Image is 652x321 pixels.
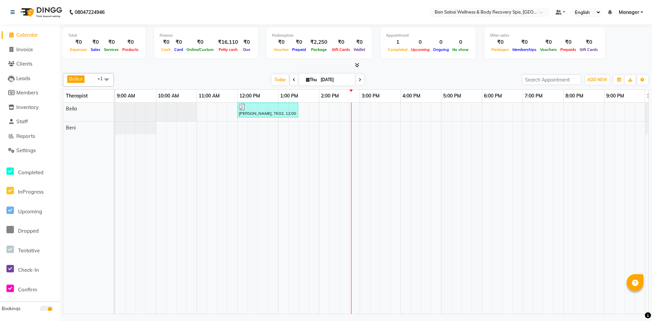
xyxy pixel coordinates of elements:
span: Gift Cards [330,47,352,52]
span: Bella [69,76,79,82]
span: Completed [386,47,409,52]
span: InProgress [18,189,43,195]
span: Calendar [16,32,38,38]
div: 1 [386,38,409,46]
div: ₹0 [185,38,215,46]
a: 7:00 PM [523,91,544,101]
input: 2025-09-04 [319,75,352,85]
div: Other sales [490,33,600,38]
span: Bookings [2,306,20,311]
a: 9:00 AM [115,91,137,101]
span: No show [451,47,470,52]
span: Packages [490,47,511,52]
span: Vouchers [538,47,559,52]
span: Staff [16,118,28,125]
a: Clients [2,60,58,68]
span: Petty cash [217,47,239,52]
a: Reports [2,132,58,140]
a: Settings [2,147,58,155]
div: Redemption [272,33,367,38]
span: Ongoing [431,47,451,52]
div: Total [68,33,140,38]
div: ₹0 [511,38,538,46]
span: Card [173,47,185,52]
div: ₹0 [160,38,173,46]
span: Voucher [272,47,290,52]
a: 8:00 PM [564,91,585,101]
div: ₹0 [330,38,352,46]
b: 08047224946 [75,3,105,22]
span: Memberships [511,47,538,52]
a: Staff [2,118,58,126]
span: Sales [89,47,102,52]
div: 0 [451,38,470,46]
span: Completed [18,169,43,176]
a: Calendar [2,31,58,39]
div: ₹0 [290,38,308,46]
div: ₹0 [490,38,511,46]
img: logo [17,3,64,22]
span: Invoice [16,46,33,53]
a: 3:00 PM [360,91,381,101]
button: ADD NEW [585,75,609,85]
a: 10:00 AM [156,91,181,101]
span: Package [309,47,328,52]
div: ₹16,110 [215,38,241,46]
span: Clients [16,60,32,67]
div: ₹0 [173,38,185,46]
span: Tentative [18,247,40,254]
span: Products [121,47,140,52]
span: Inventory [16,104,39,110]
div: ₹0 [559,38,578,46]
a: 5:00 PM [441,91,463,101]
div: Appointment [386,33,470,38]
div: ₹0 [352,38,367,46]
a: 2:00 PM [319,91,341,101]
div: ₹0 [68,38,89,46]
a: Invoice [2,46,58,54]
span: Thu [304,77,319,82]
span: Prepaid [290,47,308,52]
span: Beni [66,125,76,131]
div: ₹0 [578,38,600,46]
div: ₹0 [121,38,140,46]
span: Online/Custom [185,47,215,52]
span: ADD NEW [587,77,607,82]
span: Check-In [18,267,39,273]
div: ₹0 [272,38,290,46]
div: ₹0 [89,38,102,46]
a: x [79,76,83,82]
span: Wallet [352,47,367,52]
a: 1:00 PM [278,91,300,101]
a: Leads [2,75,58,83]
a: Inventory [2,104,58,111]
div: ₹2,250 [308,38,330,46]
span: Manager [619,9,639,16]
span: Today [272,74,289,85]
a: 4:00 PM [401,91,422,101]
span: Therapist [66,93,88,99]
span: Upcoming [409,47,431,52]
span: Upcoming [18,208,42,215]
span: Prepaids [559,47,578,52]
div: 0 [409,38,431,46]
div: ₹0 [102,38,121,46]
span: Bella [66,106,77,112]
a: 6:00 PM [482,91,504,101]
span: Leads [16,75,30,82]
span: Reports [16,133,35,139]
span: Due [241,47,252,52]
a: 11:00 AM [197,91,221,101]
span: Gift Cards [578,47,600,52]
div: Finance [160,33,253,38]
a: Members [2,89,58,97]
span: +1 [97,76,108,81]
input: Search Appointment [522,74,581,85]
a: 9:00 PM [604,91,626,101]
span: Confirm [18,286,37,293]
span: Dropped [18,228,39,234]
span: Settings [16,147,36,154]
span: Expenses [68,47,89,52]
div: ₹0 [538,38,559,46]
div: [PERSON_NAME], TK02, 12:00 PM-01:30 PM, Balinese Massage (Medium to Strong Pressure)3500 [238,104,297,117]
